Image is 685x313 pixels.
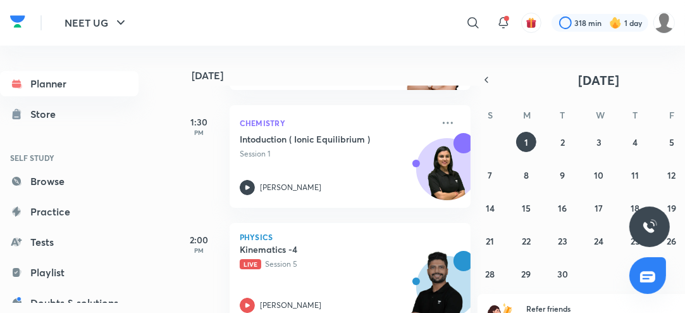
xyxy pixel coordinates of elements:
[522,268,531,280] abbr: September 29, 2025
[553,264,573,284] button: September 30, 2025
[524,169,529,181] abbr: September 8, 2025
[174,246,225,254] p: PM
[485,268,495,280] abbr: September 28, 2025
[240,259,433,270] p: Session 5
[560,136,565,148] abbr: September 2, 2025
[486,235,494,247] abbr: September 21, 2025
[558,235,567,247] abbr: September 23, 2025
[667,235,676,247] abbr: September 26, 2025
[480,198,500,218] button: September 14, 2025
[553,132,573,152] button: September 2, 2025
[516,264,536,284] button: September 29, 2025
[560,169,565,181] abbr: September 9, 2025
[625,231,645,251] button: September 25, 2025
[174,129,225,136] p: PM
[589,132,609,152] button: September 3, 2025
[524,136,528,148] abbr: September 1, 2025
[595,202,603,214] abbr: September 17, 2025
[260,182,321,193] p: [PERSON_NAME]
[662,165,682,185] button: September 12, 2025
[667,202,676,214] abbr: September 19, 2025
[488,109,493,121] abbr: Sunday
[553,165,573,185] button: September 9, 2025
[192,70,483,80] h4: [DATE]
[522,202,531,214] abbr: September 15, 2025
[240,233,460,241] p: Physics
[625,198,645,218] button: September 18, 2025
[669,136,674,148] abbr: September 5, 2025
[662,198,682,218] button: September 19, 2025
[653,12,675,34] img: Nishi raghuwanshi
[631,202,639,214] abbr: September 18, 2025
[633,109,638,121] abbr: Thursday
[516,165,536,185] button: September 8, 2025
[667,169,676,181] abbr: September 12, 2025
[240,133,397,146] h5: Intoduction ( Ionic Equilibrium )
[57,10,136,35] button: NEET UG
[480,165,500,185] button: September 7, 2025
[669,109,674,121] abbr: Friday
[240,148,433,160] p: Session 1
[526,17,537,29] img: avatar
[553,198,573,218] button: September 16, 2025
[174,115,225,129] h5: 1:30
[480,231,500,251] button: September 21, 2025
[516,231,536,251] button: September 22, 2025
[240,243,397,256] h5: Kinematics -4
[553,231,573,251] button: September 23, 2025
[596,136,602,148] abbr: September 3, 2025
[10,12,25,34] a: Company Logo
[417,145,478,206] img: Avatar
[557,268,568,280] abbr: September 30, 2025
[523,109,531,121] abbr: Monday
[631,235,640,247] abbr: September 25, 2025
[596,109,605,121] abbr: Wednesday
[240,259,261,269] span: Live
[10,12,25,31] img: Company Logo
[522,235,531,247] abbr: September 22, 2025
[642,219,657,234] img: ttu
[521,13,541,33] button: avatar
[486,202,495,214] abbr: September 14, 2025
[480,264,500,284] button: September 28, 2025
[488,169,492,181] abbr: September 7, 2025
[633,136,638,148] abbr: September 4, 2025
[631,169,639,181] abbr: September 11, 2025
[625,165,645,185] button: September 11, 2025
[625,132,645,152] button: September 4, 2025
[609,16,622,29] img: streak
[516,132,536,152] button: September 1, 2025
[560,109,565,121] abbr: Tuesday
[260,300,321,311] p: [PERSON_NAME]
[30,106,63,122] div: Store
[594,235,603,247] abbr: September 24, 2025
[589,231,609,251] button: September 24, 2025
[589,198,609,218] button: September 17, 2025
[589,165,609,185] button: September 10, 2025
[579,72,620,89] span: [DATE]
[662,132,682,152] button: September 5, 2025
[516,198,536,218] button: September 15, 2025
[594,169,603,181] abbr: September 10, 2025
[558,202,567,214] abbr: September 16, 2025
[240,115,433,131] p: Chemistry
[174,233,225,246] h5: 2:00
[662,231,682,251] button: September 26, 2025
